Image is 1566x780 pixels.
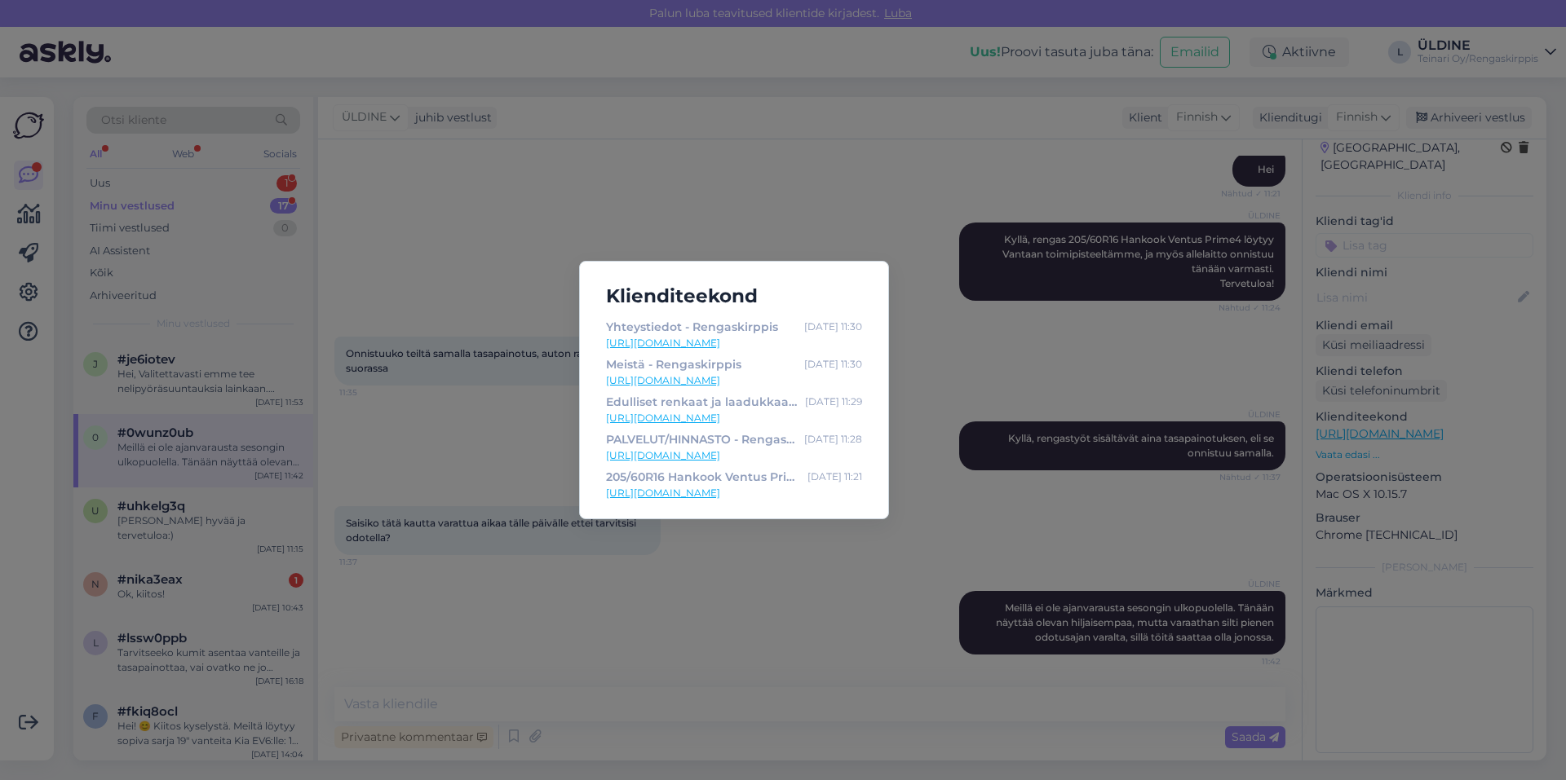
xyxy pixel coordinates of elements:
[606,448,862,463] a: [URL][DOMAIN_NAME]
[606,355,741,373] div: Meistä - Rengaskirppis
[606,318,778,336] div: Yhteystiedot - Rengaskirppis
[606,486,862,500] a: [URL][DOMAIN_NAME]
[606,336,862,350] a: [URL][DOMAIN_NAME]
[805,393,862,411] div: [DATE] 11:29
[606,373,862,388] a: [URL][DOMAIN_NAME]
[807,468,862,486] div: [DATE] 11:21
[804,318,862,336] div: [DATE] 11:30
[606,430,798,448] div: PALVELUT/HINNASTO - Rengaskirppis
[804,355,862,373] div: [DATE] 11:30
[804,430,862,448] div: [DATE] 11:28
[606,468,801,486] div: 205/60R16 Hankook Ventus Prime4 K135 92H B,A 69dB/ kesä - Rengaskirppis
[606,411,862,425] a: [URL][DOMAIN_NAME]
[593,281,875,311] h5: Klienditeekond
[606,393,798,411] div: Edulliset renkaat ja laadukkaat palvelut - Rengaskirppis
